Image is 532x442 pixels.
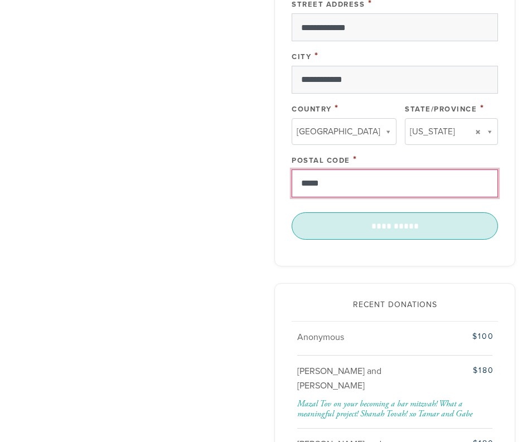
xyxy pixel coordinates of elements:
[292,105,332,114] label: Country
[353,154,357,166] span: This field is required.
[292,156,350,165] label: Postal Code
[426,331,495,342] div: $100
[292,300,498,310] h2: Recent Donations
[292,52,311,61] label: City
[297,332,344,343] span: Anonymous
[426,365,495,376] div: $180
[292,118,396,145] a: [GEOGRAPHIC_DATA]
[405,118,498,145] a: [US_STATE]
[480,103,485,114] span: This field is required.
[335,103,339,114] span: This field is required.
[410,124,455,139] span: [US_STATE]
[405,105,477,114] label: State/Province
[297,124,380,139] span: [GEOGRAPHIC_DATA]
[297,399,494,420] div: Mazal Tov on your becoming a bar mitzvah! What a meaningful project! Shanah Tovah! xo Tamar and Gabe
[315,50,319,62] span: This field is required.
[297,366,381,391] span: [PERSON_NAME] and [PERSON_NAME]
